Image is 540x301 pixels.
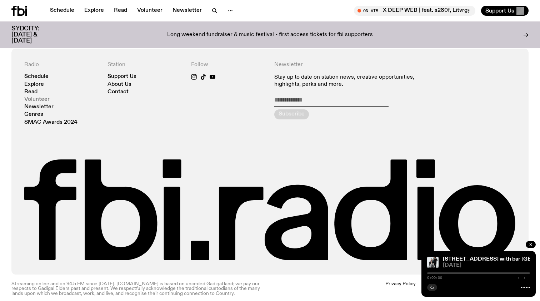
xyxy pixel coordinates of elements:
a: Explore [80,6,108,16]
h4: Station [107,61,182,68]
a: Volunteer [133,6,167,16]
a: SMAC Awards 2024 [24,120,77,125]
span: 0:00:00 [427,276,442,280]
a: Schedule [46,6,79,16]
h3: SYDCITY: [DATE] & [DATE] [11,26,57,44]
a: Newsletter [168,6,206,16]
a: Schedule [24,74,49,79]
button: Support Us [481,6,529,16]
a: Read [24,89,37,95]
a: About Us [107,82,131,87]
button: Subscribe [274,109,309,119]
span: Support Us [485,8,514,14]
span: -:--:-- [515,276,530,280]
p: Streaming online and on 94.5 FM since [DATE]. [DOMAIN_NAME] is based on unceded Gadigal land; we ... [11,282,266,296]
p: Long weekend fundraiser & music festival - first access tickets for fbi supporters [167,32,373,38]
span: [DATE] [443,263,530,268]
a: Read [110,6,131,16]
a: Privacy Policy [385,282,416,296]
h4: Radio [24,61,99,68]
a: Newsletter [24,104,54,110]
button: On AirMITHRIL X DEEP WEB | feat. s280f, Litvrgy & Shapednoise [PT. 2] [354,6,475,16]
a: Support Us [107,74,136,79]
p: Stay up to date on station news, creative opportunities, highlights, perks and more. [274,74,432,88]
h4: Follow [191,61,266,68]
a: Genres [24,112,43,117]
a: Explore [24,82,44,87]
a: Contact [107,89,129,95]
a: Volunteer [24,97,50,102]
h4: Newsletter [274,61,432,68]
